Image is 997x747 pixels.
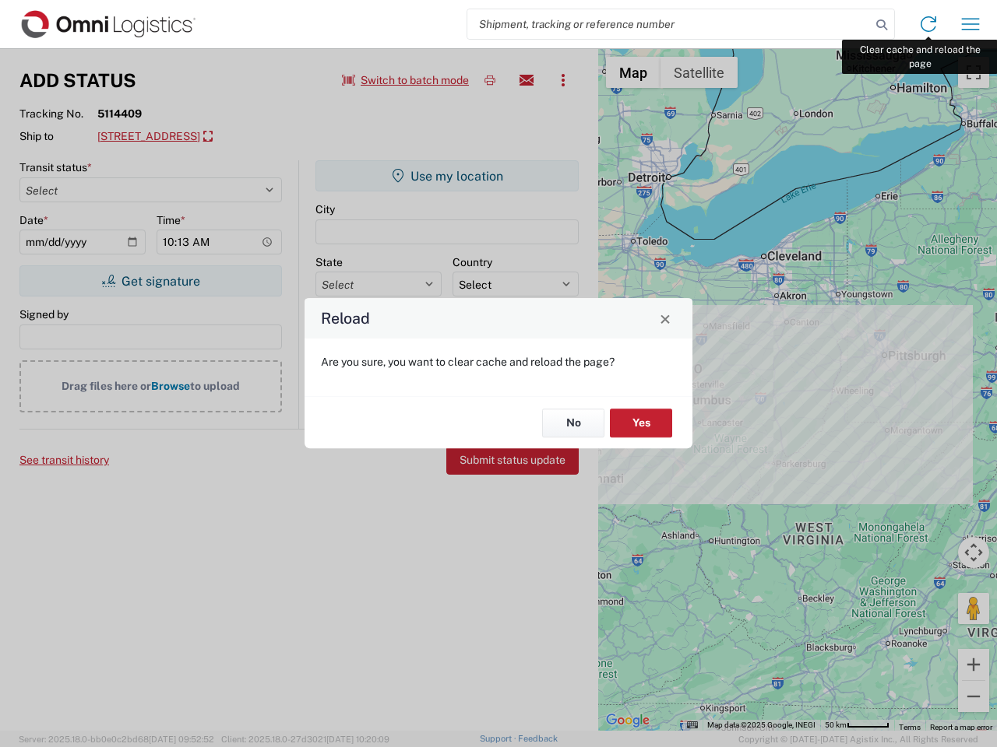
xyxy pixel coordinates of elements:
p: Are you sure, you want to clear cache and reload the page? [321,355,676,369]
h4: Reload [321,307,370,330]
button: Yes [610,409,672,437]
button: No [542,409,604,437]
button: Close [654,307,676,329]
input: Shipment, tracking or reference number [467,9,871,39]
